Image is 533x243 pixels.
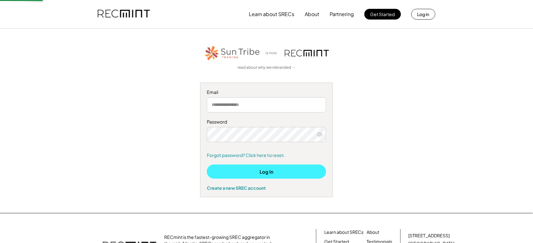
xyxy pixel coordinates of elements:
a: read about why we rebranded → [237,65,296,70]
button: About [305,8,319,20]
a: Forgot password? Click here to reset. [207,152,326,159]
div: Email [207,89,326,95]
button: Log In [207,165,326,179]
div: [STREET_ADDRESS] [409,233,450,239]
button: Get Started [364,9,401,20]
div: v 4.0.25 [18,10,31,15]
div: is now [264,50,282,56]
button: Learn about SRECs [249,8,294,20]
img: logo_orange.svg [10,10,15,15]
img: STT_Horizontal_Logo%2B-%2BColor.png [204,44,261,62]
div: Create a new SREC account [207,185,326,191]
img: website_grey.svg [10,16,15,21]
button: Log in [411,9,435,20]
img: tab_domain_overview_orange.svg [17,37,22,42]
img: recmint-logotype%403x.png [98,3,150,25]
div: Domain Overview [24,37,57,41]
button: Partnering [330,8,354,20]
div: Password [207,119,326,125]
a: About [367,229,380,235]
div: Domain: [DOMAIN_NAME] [16,16,69,21]
img: tab_keywords_by_traffic_grey.svg [63,37,68,42]
div: Keywords by Traffic [70,37,106,41]
a: Learn about SRECs [324,229,364,235]
img: recmint-logotype%403x.png [285,50,329,56]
